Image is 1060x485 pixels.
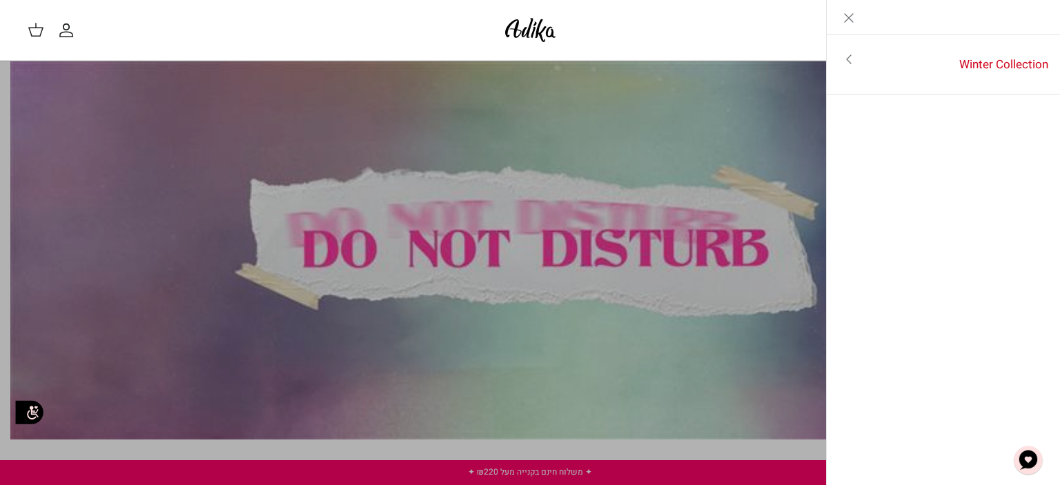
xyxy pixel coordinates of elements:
[1008,439,1049,481] button: צ'אט
[58,22,80,39] a: החשבון שלי
[501,14,560,46] img: Adika IL
[10,394,48,432] img: accessibility_icon02.svg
